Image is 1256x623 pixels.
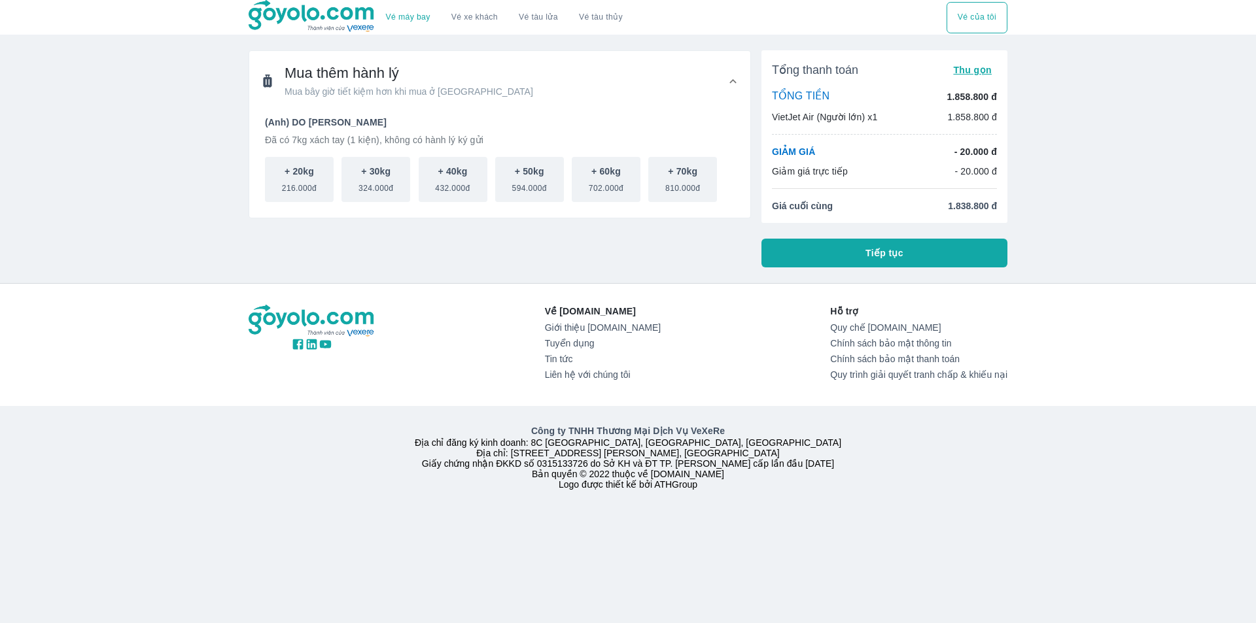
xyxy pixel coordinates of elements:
a: Quy chế [DOMAIN_NAME] [830,322,1007,333]
span: 702.000đ [589,178,623,194]
img: logo [249,305,375,337]
a: Liên hệ với chúng tôi [545,369,661,380]
p: + 70kg [668,165,697,178]
button: + 20kg216.000đ [265,157,334,202]
p: TỔNG TIỀN [772,90,829,104]
p: Giảm giá trực tiếp [772,165,848,178]
button: + 50kg594.000đ [495,157,564,202]
a: Vé xe khách [451,12,498,22]
a: Tin tức [545,354,661,364]
a: Giới thiệu [DOMAIN_NAME] [545,322,661,333]
div: Mua thêm hành lýMua bây giờ tiết kiệm hơn khi mua ở [GEOGRAPHIC_DATA] [249,51,750,111]
a: Chính sách bảo mật thanh toán [830,354,1007,364]
p: GIẢM GIÁ [772,145,815,158]
span: Tiếp tục [865,246,903,260]
p: - 20.000 đ [954,165,997,178]
span: Thu gọn [953,65,992,75]
p: + 50kg [515,165,544,178]
a: Quy trình giải quyết tranh chấp & khiếu nại [830,369,1007,380]
div: scrollable baggage options [265,157,735,202]
p: Về [DOMAIN_NAME] [545,305,661,318]
span: 810.000đ [665,178,700,194]
button: + 70kg810.000đ [648,157,717,202]
div: choose transportation mode [947,2,1007,33]
a: Vé máy bay [386,12,430,22]
span: 594.000đ [512,178,547,194]
a: Vé tàu lửa [508,2,568,33]
span: 1.838.800 đ [948,199,997,212]
button: Thu gọn [948,61,997,79]
button: + 60kg702.000đ [572,157,640,202]
span: 216.000đ [282,178,317,194]
button: Tiếp tục [761,239,1007,267]
p: - 20.000 đ [954,145,997,158]
a: Tuyển dụng [545,338,661,348]
button: + 30kg324.000đ [341,157,410,202]
p: + 60kg [591,165,621,178]
span: Mua thêm hành lý [285,64,533,82]
p: + 20kg [285,165,314,178]
span: Giá cuối cùng [772,199,833,212]
p: Hỗ trợ [830,305,1007,318]
p: (Anh) DO [PERSON_NAME] [265,116,735,129]
p: + 30kg [361,165,391,178]
div: Mua thêm hành lýMua bây giờ tiết kiệm hơn khi mua ở [GEOGRAPHIC_DATA] [249,111,750,218]
span: 324.000đ [358,178,393,194]
p: Công ty TNHH Thương Mại Dịch Vụ VeXeRe [251,424,1005,437]
p: VietJet Air (Người lớn) x1 [772,110,877,124]
div: choose transportation mode [375,2,633,33]
button: Vé tàu thủy [568,2,633,33]
p: Đã có 7kg xách tay (1 kiện), không có hành lý ký gửi [265,133,735,146]
p: + 40kg [438,165,468,178]
p: 1.858.800 đ [947,90,997,103]
span: Tổng thanh toán [772,62,858,78]
span: Mua bây giờ tiết kiệm hơn khi mua ở [GEOGRAPHIC_DATA] [285,85,533,98]
button: + 40kg432.000đ [419,157,487,202]
a: Chính sách bảo mật thông tin [830,338,1007,348]
span: 432.000đ [435,178,470,194]
p: 1.858.800 đ [947,110,997,124]
div: Địa chỉ đăng ký kinh doanh: 8C [GEOGRAPHIC_DATA], [GEOGRAPHIC_DATA], [GEOGRAPHIC_DATA] Địa chỉ: [... [241,424,1015,490]
button: Vé của tôi [947,2,1007,33]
